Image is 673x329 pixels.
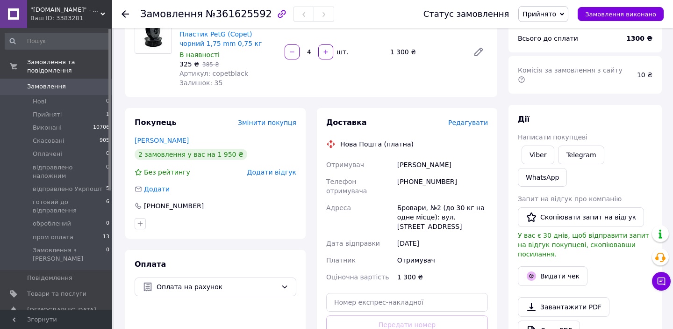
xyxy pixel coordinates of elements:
span: Залишок: 35 [179,79,222,87]
span: оброблений [33,219,71,228]
img: Пластик PetG (Copet) чорний 1,75 mm 0,75 кг [140,17,167,53]
span: Артикул: copetblack [179,70,248,77]
span: готовий до відправлення [33,198,106,215]
span: 0 [106,150,109,158]
span: Замовлення виконано [585,11,656,18]
input: Номер експрес-накладної [326,293,488,312]
span: Телефон отримувача [326,178,367,195]
span: Всього до сплати [518,35,578,42]
button: Замовлення виконано [578,7,664,21]
div: [DATE] [395,235,490,252]
span: 905 [100,137,109,145]
span: Оплата на рахунок [157,282,277,292]
div: Ваш ID: 3383281 [30,14,112,22]
a: [PERSON_NAME] [135,137,189,144]
div: 2 замовлення у вас на 1 950 ₴ [135,149,247,160]
span: Покупець [135,118,177,127]
div: [PHONE_NUMBER] [395,173,490,199]
span: Виконані [33,124,62,132]
span: Замовлення [140,8,203,20]
a: Пластик PetG (Copet) чорний 1,75 mm 0,75 кг [179,30,262,47]
div: Нова Пошта (платна) [338,139,416,149]
span: Замовлення [27,82,66,91]
span: Повідомлення [27,274,72,282]
span: відправлено Укрпошт [33,185,102,193]
span: Прийняті [33,110,62,119]
button: Чат з покупцем [652,272,671,291]
div: шт. [334,47,349,57]
span: пром оплата [33,233,73,241]
span: 0 [106,163,109,180]
span: Отримувач [326,161,364,168]
span: 0 [106,97,109,106]
span: Дії [518,115,530,124]
div: Статус замовлення [423,9,509,19]
a: Редагувати [469,43,488,61]
span: Без рейтингу [144,168,190,176]
div: Повернутися назад [122,9,129,19]
span: Замовлення з [PERSON_NAME] [33,246,106,263]
span: Додати [144,185,170,193]
div: 1 300 ₴ [387,45,465,58]
span: 385 ₴ [202,61,219,68]
span: Адреса [326,204,351,212]
span: У вас є 30 днів, щоб відправити запит на відгук покупцеві, скопіювавши посилання. [518,232,649,258]
a: Telegram [558,146,604,164]
span: 6 [106,198,109,215]
span: 0 [106,219,109,228]
span: Оплата [135,260,166,269]
div: 10 ₴ [631,65,658,85]
span: Комісія за замовлення з сайту [518,66,624,83]
span: 5 [106,185,109,193]
span: Редагувати [448,119,488,126]
span: 13 [103,233,109,241]
span: Нові [33,97,46,106]
input: Пошук [5,33,110,50]
span: Написати покупцеві [518,133,587,141]
a: Viber [522,146,554,164]
div: 1 300 ₴ [395,269,490,285]
button: Скопіювати запит на відгук [518,207,644,227]
span: Платник [326,256,356,264]
b: 1300 ₴ [626,35,652,42]
span: Змінити покупця [238,119,296,126]
span: Доставка [326,118,367,127]
a: WhatsApp [518,168,567,187]
div: [PHONE_NUMBER] [143,201,205,211]
span: 325 ₴ [179,60,199,68]
a: Завантажити PDF [518,297,609,317]
span: Скасовані [33,137,64,145]
span: Оціночна вартість [326,273,389,281]
span: Замовлення та повідомлення [27,58,112,75]
span: В наявності [179,51,220,58]
span: 10706 [93,124,109,132]
span: Оплачені [33,150,62,158]
div: Отримувач [395,252,490,269]
button: Видати чек [518,266,587,286]
span: Додати відгук [247,168,296,176]
span: 0 [106,246,109,263]
span: Прийнято [523,10,556,18]
div: [PERSON_NAME] [395,156,490,173]
span: відправлено наложним [33,163,106,180]
span: 1 [106,110,109,119]
div: Бровари, №2 (до 30 кг на одне місце): вул. [STREET_ADDRESS] [395,199,490,235]
span: [DEMOGRAPHIC_DATA] [27,306,96,314]
span: Дата відправки [326,240,380,247]
span: "3Dfilament.com.ua" - виробник пластику до 3D принтерів [30,6,100,14]
span: Запит на відгук про компанію [518,195,622,203]
span: №361625592 [206,8,272,20]
span: Товари та послуги [27,290,86,298]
